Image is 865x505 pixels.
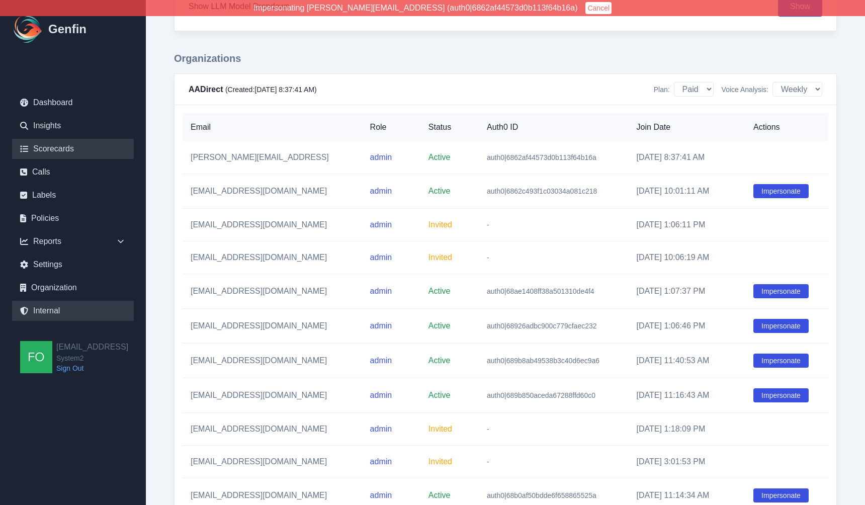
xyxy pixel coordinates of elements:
[189,83,317,96] h4: AADirect
[753,319,809,333] button: Impersonate
[370,457,392,466] span: admin
[12,162,134,182] a: Calls
[487,322,597,330] span: auth0|68926adbc900c779cfaec232
[629,209,745,241] td: [DATE] 1:06:11 PM
[629,113,745,141] th: Join Date
[56,363,128,373] a: Sign Out
[487,287,594,295] span: auth0|68ae1408ff38a501310de4f4
[629,446,745,478] td: [DATE] 3:01:53 PM
[487,357,599,365] span: auth0|689b8ab49538b3c40d6ec9a6
[20,341,52,373] img: founders@genfin.ai
[629,344,745,378] td: [DATE] 11:40:53 AM
[370,187,392,195] span: admin
[12,116,134,136] a: Insights
[12,231,134,251] div: Reports
[428,425,452,433] span: Invited
[753,388,809,402] button: Impersonate
[183,413,362,446] td: [EMAIL_ADDRESS][DOMAIN_NAME]
[629,274,745,309] td: [DATE] 1:07:37 PM
[487,254,489,262] span: -
[585,2,612,14] button: Cancel
[370,425,392,433] span: admin
[12,185,134,205] a: Labels
[753,354,809,368] button: Impersonate
[183,141,362,174] td: [PERSON_NAME][EMAIL_ADDRESS]
[428,391,451,399] span: Active
[420,113,479,141] th: Status
[629,378,745,413] td: [DATE] 11:16:43 AM
[370,356,392,365] span: admin
[183,274,362,309] td: [EMAIL_ADDRESS][DOMAIN_NAME]
[629,413,745,446] td: [DATE] 1:18:09 PM
[12,13,44,45] img: Logo
[48,21,86,37] h1: Genfin
[428,457,452,466] span: Invited
[629,174,745,209] td: [DATE] 10:01:11 AM
[183,309,362,344] td: [EMAIL_ADDRESS][DOMAIN_NAME]
[56,353,128,363] span: System2
[487,458,489,466] span: -
[428,253,452,262] span: Invited
[183,344,362,378] td: [EMAIL_ADDRESS][DOMAIN_NAME]
[428,153,451,161] span: Active
[745,113,828,141] th: Actions
[362,113,420,141] th: Role
[370,491,392,499] span: admin
[753,184,809,198] button: Impersonate
[487,187,597,195] span: auth0|6862c493f1c03034a081c218
[487,491,596,499] span: auth0|68b0af50bdde6f658865525a
[370,287,392,295] span: admin
[654,85,670,95] span: Plan:
[629,141,745,174] td: [DATE] 8:37:41 AM
[183,378,362,413] td: [EMAIL_ADDRESS][DOMAIN_NAME]
[487,391,595,399] span: auth0|689b850aceda67288ffd60c0
[183,446,362,478] td: [EMAIL_ADDRESS][DOMAIN_NAME]
[183,209,362,241] td: [EMAIL_ADDRESS][DOMAIN_NAME]
[12,139,134,159] a: Scorecards
[225,86,317,94] span: (Created: [DATE] 8:37:41 AM )
[183,113,362,141] th: Email
[370,321,392,330] span: admin
[479,113,629,141] th: Auth0 ID
[183,174,362,209] td: [EMAIL_ADDRESS][DOMAIN_NAME]
[753,284,809,298] button: Impersonate
[12,301,134,321] a: Internal
[370,253,392,262] span: admin
[753,488,809,502] button: Impersonate
[428,321,451,330] span: Active
[56,341,128,353] h2: [EMAIL_ADDRESS]
[370,220,392,229] span: admin
[722,85,768,95] span: Voice Analysis:
[487,221,489,229] span: -
[370,391,392,399] span: admin
[487,425,489,433] span: -
[370,153,392,161] span: admin
[12,278,134,298] a: Organization
[12,255,134,275] a: Settings
[12,208,134,228] a: Policies
[183,241,362,274] td: [EMAIL_ADDRESS][DOMAIN_NAME]
[629,241,745,274] td: [DATE] 10:06:19 AM
[428,491,451,499] span: Active
[428,356,451,365] span: Active
[12,93,134,113] a: Dashboard
[428,187,451,195] span: Active
[428,220,452,229] span: Invited
[174,51,837,65] h3: Organizations
[428,287,451,295] span: Active
[487,153,596,161] span: auth0|6862af44573d0b113f64b16a
[629,309,745,344] td: [DATE] 1:06:46 PM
